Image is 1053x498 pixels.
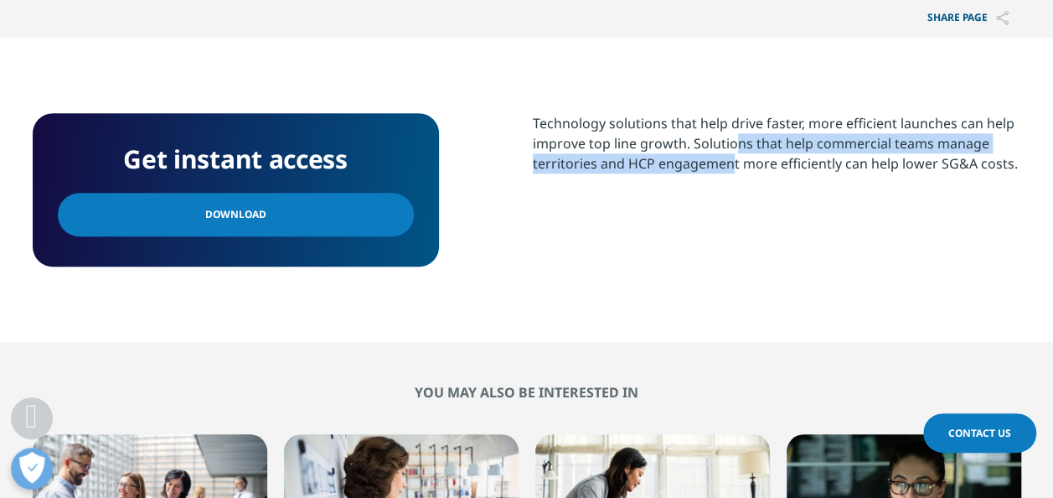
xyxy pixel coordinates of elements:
[923,413,1036,453] a: Contact Us
[33,384,1021,401] h2: You may also be interested in
[58,193,414,236] a: Download
[996,11,1009,25] img: Share PAGE
[11,448,53,490] button: Open Preferences
[533,113,1021,186] p: Technology solutions that help drive faster, more efficient launches can help improve top line gr...
[58,138,414,180] h4: Get instant access
[205,205,266,224] span: Download
[948,426,1011,440] span: Contact Us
